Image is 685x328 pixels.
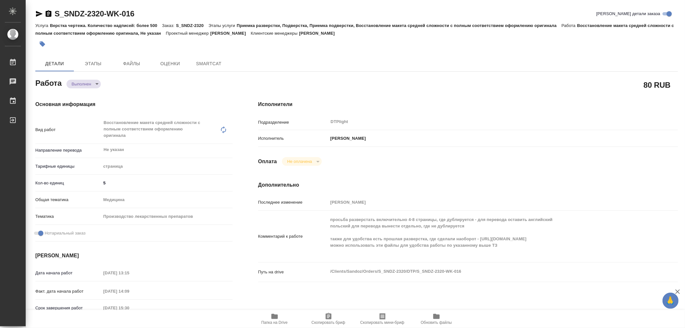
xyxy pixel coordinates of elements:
[193,60,224,68] span: SmartCat
[258,181,678,189] h4: Дополнительно
[258,101,678,108] h4: Исполнители
[35,180,101,186] p: Кол-во единиц
[665,294,676,307] span: 🙏
[162,23,176,28] p: Заказ:
[101,287,157,296] input: Пустое поле
[45,230,85,236] span: Нотариальный заказ
[644,79,671,90] h2: 80 RUB
[50,23,162,28] p: Верстка чертежа. Количество надписей: более 500
[258,269,328,275] p: Путь на drive
[35,127,101,133] p: Вид работ
[35,23,50,28] p: Услуга
[302,310,356,328] button: Скопировать бриф
[285,159,314,164] button: Не оплачена
[35,147,101,154] p: Направление перевода
[35,197,101,203] p: Общая тематика
[35,213,101,220] p: Тематика
[35,101,233,108] h4: Основная информация
[39,60,70,68] span: Детали
[78,60,109,68] span: Этапы
[35,10,43,18] button: Скопировать ссылку для ЯМессенджера
[155,60,186,68] span: Оценки
[409,310,463,328] button: Обновить файлы
[421,320,452,325] span: Обновить файлы
[101,268,157,278] input: Пустое поле
[356,310,409,328] button: Скопировать мини-бриф
[208,23,237,28] p: Этапы услуги
[360,320,404,325] span: Скопировать мини-бриф
[248,310,302,328] button: Папка на Drive
[328,214,643,257] textarea: просьба разверстать включительно 4-8 страницы, где дублируется - для перевода оставить английский...
[101,161,233,172] div: страница
[70,81,93,87] button: Выполнен
[328,266,643,277] textarea: /Clients/Sandoz/Orders/S_SNDZ-2320/DTP/S_SNDZ-2320-WK-016
[35,77,62,88] h2: Работа
[35,270,101,276] p: Дата начала работ
[35,252,233,260] h4: [PERSON_NAME]
[299,31,340,36] p: [PERSON_NAME]
[55,9,134,18] a: S_SNDZ-2320-WK-016
[35,37,49,51] button: Добавить тэг
[596,11,660,17] span: [PERSON_NAME] детали заказа
[101,178,233,188] input: ✎ Введи что-нибудь
[258,119,328,126] p: Подразделение
[328,198,643,207] input: Пустое поле
[116,60,147,68] span: Файлы
[35,305,101,311] p: Срок завершения работ
[328,135,366,142] p: [PERSON_NAME]
[45,10,52,18] button: Скопировать ссылку
[101,303,157,313] input: Пустое поле
[258,135,328,142] p: Исполнитель
[258,158,277,165] h4: Оплата
[663,293,679,309] button: 🙏
[210,31,251,36] p: [PERSON_NAME]
[101,194,233,205] div: Медицина
[312,320,345,325] span: Скопировать бриф
[251,31,299,36] p: Клиентские менеджеры
[101,211,233,222] div: Производство лекарственных препаратов
[35,288,101,295] p: Факт. дата начала работ
[166,31,210,36] p: Проектный менеджер
[176,23,208,28] p: S_SNDZ-2320
[261,320,288,325] span: Папка на Drive
[66,80,101,88] div: Выполнен
[561,23,577,28] p: Работа
[258,199,328,206] p: Последнее изменение
[237,23,561,28] p: Приемка разверстки, Подверстка, Приемка подверстки, Восстановление макета средней сложности с пол...
[282,157,321,166] div: Выполнен
[35,163,101,170] p: Тарифные единицы
[258,233,328,240] p: Комментарий к работе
